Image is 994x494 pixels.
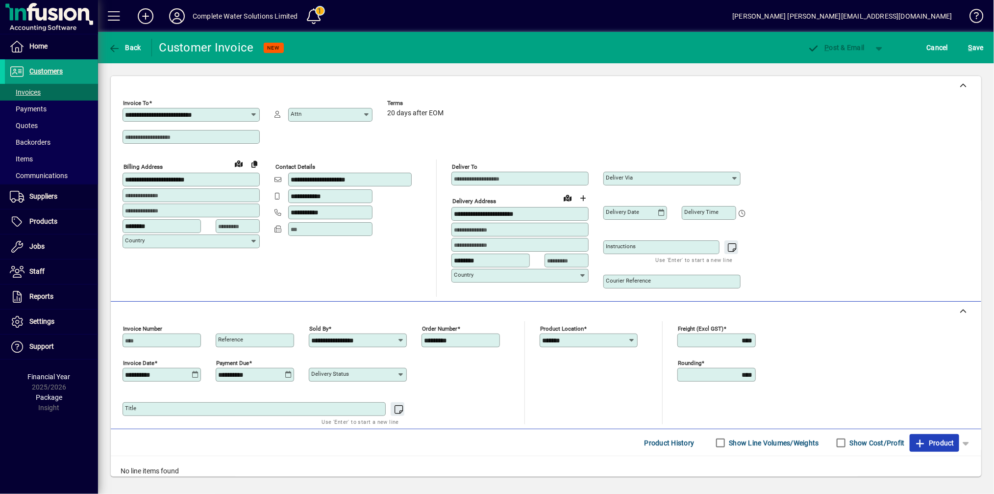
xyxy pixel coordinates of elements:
[29,267,45,275] span: Staff
[218,336,243,343] mat-label: Reference
[5,260,98,284] a: Staff
[5,310,98,334] a: Settings
[5,151,98,167] a: Items
[10,172,68,180] span: Communications
[825,44,829,52] span: P
[969,44,972,52] span: S
[123,360,154,366] mat-label: Invoice date
[5,117,98,134] a: Quotes
[606,208,639,215] mat-label: Delivery date
[36,393,62,401] span: Package
[5,167,98,184] a: Communications
[123,100,149,106] mat-label: Invoice To
[125,237,145,244] mat-label: Country
[29,192,57,200] span: Suppliers
[322,416,399,427] mat-hint: Use 'Enter' to start a new line
[575,190,591,206] button: Choose address
[606,243,636,250] mat-label: Instructions
[161,7,193,25] button: Profile
[29,317,54,325] span: Settings
[924,39,951,56] button: Cancel
[29,217,57,225] span: Products
[5,84,98,101] a: Invoices
[247,156,262,172] button: Copy to Delivery address
[962,2,982,34] a: Knowledge Base
[422,325,457,332] mat-label: Order number
[311,370,349,377] mat-label: Delivery status
[387,100,446,106] span: Terms
[966,39,986,56] button: Save
[10,155,33,163] span: Items
[656,254,733,265] mat-hint: Use 'Enter' to start a new line
[106,39,144,56] button: Back
[678,360,701,366] mat-label: Rounding
[5,34,98,59] a: Home
[29,67,63,75] span: Customers
[727,438,819,448] label: Show Line Volumes/Weights
[452,163,477,170] mat-label: Deliver To
[159,40,254,55] div: Customer Invoice
[268,45,280,51] span: NEW
[808,44,865,52] span: ost & Email
[645,435,695,451] span: Product History
[309,325,328,332] mat-label: Sold by
[454,271,473,278] mat-label: Country
[216,360,249,366] mat-label: Payment due
[910,434,959,452] button: Product
[5,101,98,117] a: Payments
[98,39,152,56] app-page-header-button: Back
[5,209,98,234] a: Products
[927,40,948,55] span: Cancel
[29,342,54,350] span: Support
[848,438,905,448] label: Show Cost/Profit
[10,122,38,130] span: Quotes
[10,105,47,113] span: Payments
[28,373,71,381] span: Financial Year
[684,208,719,215] mat-label: Delivery time
[10,88,41,96] span: Invoices
[29,242,45,250] span: Jobs
[915,435,954,451] span: Product
[606,174,633,181] mat-label: Deliver via
[540,325,584,332] mat-label: Product location
[29,292,53,300] span: Reports
[5,234,98,259] a: Jobs
[193,8,298,24] div: Complete Water Solutions Limited
[5,285,98,309] a: Reports
[606,277,651,284] mat-label: Courier Reference
[732,8,952,24] div: [PERSON_NAME] [PERSON_NAME][EMAIL_ADDRESS][DOMAIN_NAME]
[291,110,301,117] mat-label: Attn
[969,40,984,55] span: ave
[560,190,575,206] a: View on map
[10,138,50,146] span: Backorders
[641,434,698,452] button: Product History
[125,405,136,412] mat-label: Title
[111,456,981,486] div: No line items found
[803,39,870,56] button: Post & Email
[29,42,48,50] span: Home
[5,335,98,359] a: Support
[387,109,444,117] span: 20 days after EOM
[108,44,141,52] span: Back
[5,134,98,151] a: Backorders
[5,184,98,209] a: Suppliers
[130,7,161,25] button: Add
[231,156,247,171] a: View on map
[123,325,162,332] mat-label: Invoice number
[678,325,723,332] mat-label: Freight (excl GST)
